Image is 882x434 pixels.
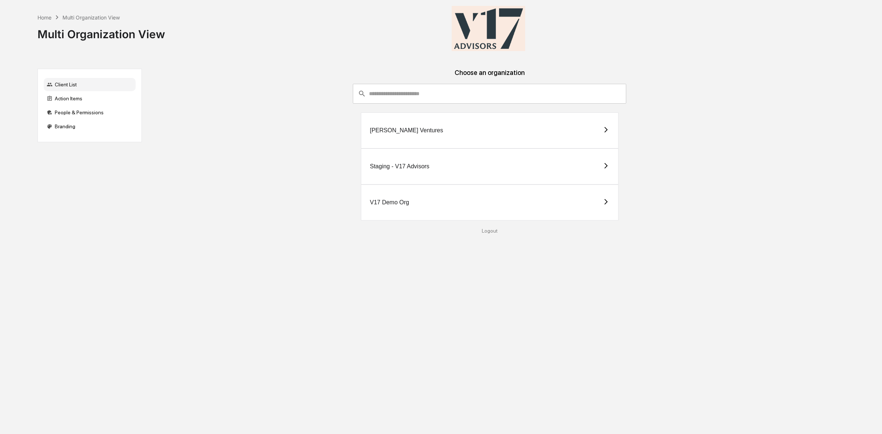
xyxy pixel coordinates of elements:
div: consultant-dashboard__filter-organizations-search-bar [353,84,626,104]
div: Choose an organization [148,69,831,84]
div: People & Permissions [44,106,136,119]
div: Multi Organization View [62,14,120,21]
div: Client List [44,78,136,91]
div: V17 Demo Org [370,199,409,206]
div: Home [37,14,51,21]
div: Staging - V17 Advisors [370,163,430,170]
div: Branding [44,120,136,133]
div: Logout [148,228,831,234]
div: Multi Organization View [37,22,165,41]
img: V17 Advisors [452,6,525,51]
div: [PERSON_NAME] Ventures [370,127,443,134]
div: Action Items [44,92,136,105]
